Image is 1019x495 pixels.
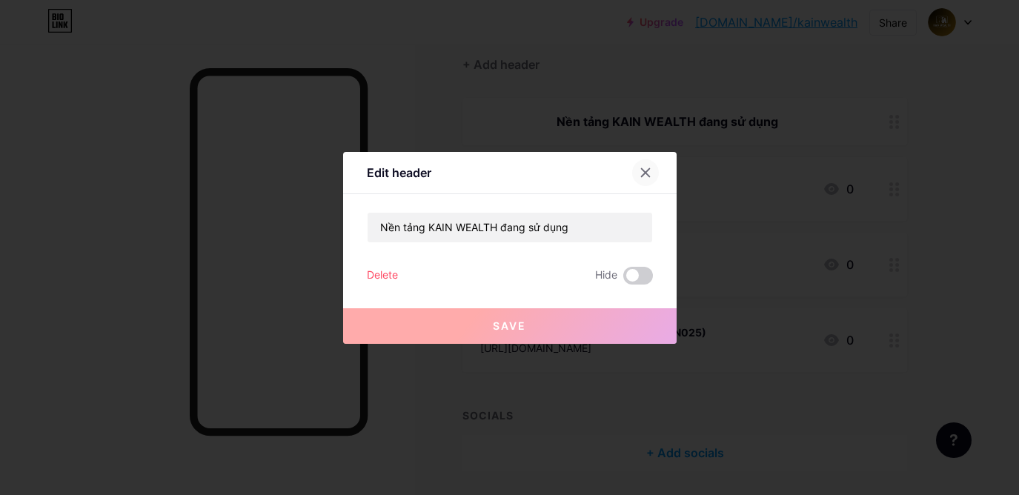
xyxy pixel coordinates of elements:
button: Save [343,308,677,344]
input: Title [368,213,652,242]
div: Delete [367,267,398,285]
span: Hide [595,267,617,285]
div: Edit header [367,164,431,182]
span: Save [493,319,526,332]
